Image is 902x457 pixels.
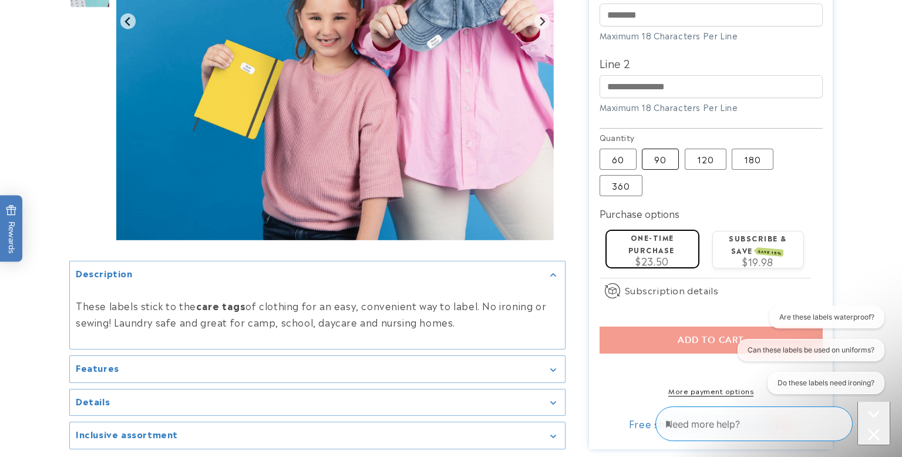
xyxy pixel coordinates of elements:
[678,335,744,345] span: Add to cart
[600,29,823,42] div: Maximum 18 Characters Per Line
[756,247,783,257] span: SAVE 15%
[76,297,559,331] p: These labels stick to the of clothing for an easy, convenient way to label. No ironing or sewing!...
[76,395,110,407] h2: Details
[600,418,823,429] div: Free shipping for orders over
[600,149,637,170] label: 60
[728,306,890,404] iframe: Gorgias live chat conversation starters
[600,53,823,72] label: Line 2
[600,206,679,220] label: Purchase options
[196,298,245,312] strong: care tags
[70,389,565,416] summary: Details
[732,149,773,170] label: 180
[625,283,719,297] span: Subscription details
[70,261,565,288] summary: Description
[635,254,669,268] span: $23.50
[685,149,726,170] label: 120
[655,402,890,445] iframe: Gorgias Floating Chat
[76,362,119,374] h2: Features
[600,385,823,396] a: More payment options
[70,356,565,382] summary: Features
[742,254,773,268] span: $19.98
[642,149,679,170] label: 90
[729,233,787,256] label: Subscribe & save
[600,327,823,354] button: Add to cart
[600,132,636,143] legend: Quantity
[6,205,17,254] span: Rewards
[628,232,675,255] label: One-time purchase
[534,14,550,29] button: Next slide
[70,422,565,449] summary: Inclusive assortment
[600,101,823,113] div: Maximum 18 Characters Per Line
[600,175,642,196] label: 360
[76,428,178,440] h2: Inclusive assortment
[120,14,136,29] button: Previous slide
[76,267,133,279] h2: Description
